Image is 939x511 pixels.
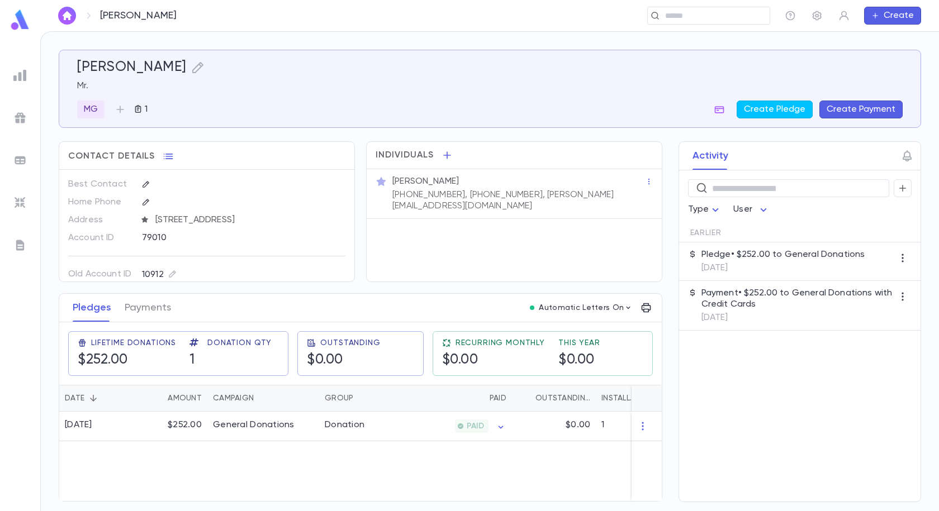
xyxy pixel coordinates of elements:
p: Old Account ID [68,265,132,283]
p: [DATE] [701,262,865,274]
button: 1 [129,101,152,118]
div: Outstanding [512,385,596,412]
p: Address [68,211,132,229]
img: letters_grey.7941b92b52307dd3b8a917253454ce1c.svg [13,238,27,252]
button: Pledges [73,294,111,322]
div: Date [65,385,84,412]
p: Account ID [68,229,132,247]
div: User [733,199,770,221]
div: General Donations [213,419,295,431]
p: Mr. [77,80,903,92]
div: Amount [135,385,207,412]
div: Amount [168,385,202,412]
div: Campaign [213,385,254,412]
p: 1 [143,104,148,115]
span: [STREET_ADDRESS] [151,214,347,226]
button: Sort [472,389,490,407]
p: Pledge • $252.00 to General Donations [701,249,865,260]
p: Automatic Letters On [539,303,624,312]
h5: [PERSON_NAME] [77,59,187,76]
div: Installments [596,385,663,412]
button: Automatic Letters On [525,300,637,316]
button: Sort [353,389,371,407]
div: Paid [490,385,506,412]
button: Create Pledge [737,101,813,118]
p: Payment • $252.00 to General Donations with Credit Cards [701,288,894,310]
span: Type [688,205,709,214]
button: Sort [518,389,535,407]
div: 10912 [142,268,177,281]
button: Create [864,7,921,25]
span: Individuals [376,150,434,161]
div: Group [319,385,403,412]
span: Contact Details [68,151,155,162]
span: Earlier [690,228,722,237]
span: This Year [558,338,600,347]
div: Installments [601,385,639,412]
div: Date [59,385,135,412]
img: imports_grey.530a8a0e642e233f2baf0ef88e8c9fcb.svg [13,196,27,209]
p: [PERSON_NAME] [100,9,177,22]
h5: 1 [189,352,272,369]
div: Outstanding [535,385,590,412]
div: [DATE] [65,419,92,431]
h5: $252.00 [78,352,176,369]
div: 1 [596,412,663,441]
button: Sort [150,389,168,407]
img: batches_grey.339ca447c9d9533ef1741baa751efc33.svg [13,154,27,167]
h5: $0.00 [307,352,380,369]
img: logo [9,9,31,31]
button: Sort [84,389,102,407]
span: Lifetime Donations [91,338,176,347]
h5: $0.00 [442,352,545,369]
div: 79010 [142,229,302,246]
button: Sort [254,389,272,407]
span: Recurring Monthly [456,338,545,347]
span: Outstanding [320,338,380,347]
span: Donation Qty [207,338,272,347]
img: home_white.a664292cf8c1dea59945f0da9f25487c.svg [60,11,74,20]
button: Payments [125,294,171,322]
p: MG [84,104,98,115]
p: [PHONE_NUMBER], [PHONE_NUMBER], [PERSON_NAME][EMAIL_ADDRESS][DOMAIN_NAME] [392,189,645,212]
button: Create Payment [819,101,903,118]
div: Campaign [207,385,319,412]
button: Activity [693,142,728,170]
img: reports_grey.c525e4749d1bce6a11f5fe2a8de1b229.svg [13,69,27,82]
p: $0.00 [566,419,590,431]
div: Donation [325,419,364,431]
p: Best Contact [68,175,132,193]
span: User [733,205,752,214]
div: Type [688,199,723,221]
h5: $0.00 [558,352,600,369]
div: MG [77,101,105,118]
p: Home Phone [68,193,132,211]
p: [DATE] [701,312,894,323]
div: Group [325,385,353,412]
div: $252.00 [135,412,207,441]
img: campaigns_grey.99e729a5f7ee94e3726e6486bddda8f1.svg [13,111,27,125]
div: Paid [403,385,512,412]
span: PAID [462,422,489,431]
p: [PERSON_NAME] [392,176,459,187]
